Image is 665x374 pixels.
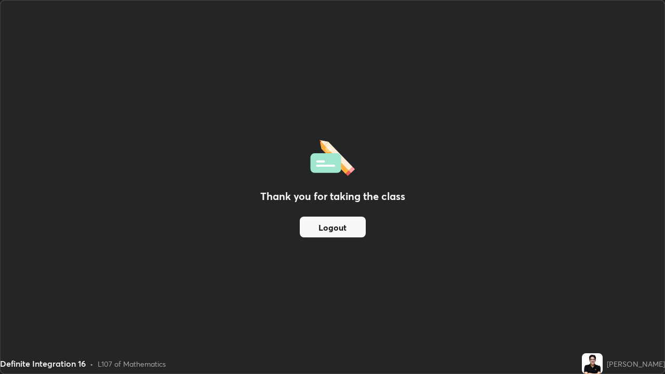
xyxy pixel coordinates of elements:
img: 6d797e2ea09447509fc7688242447a06.jpg [582,353,603,374]
div: [PERSON_NAME] [607,358,665,369]
div: L107 of Mathematics [98,358,166,369]
div: • [90,358,94,369]
h2: Thank you for taking the class [260,189,405,204]
button: Logout [300,217,366,237]
img: offlineFeedback.1438e8b3.svg [310,137,355,176]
